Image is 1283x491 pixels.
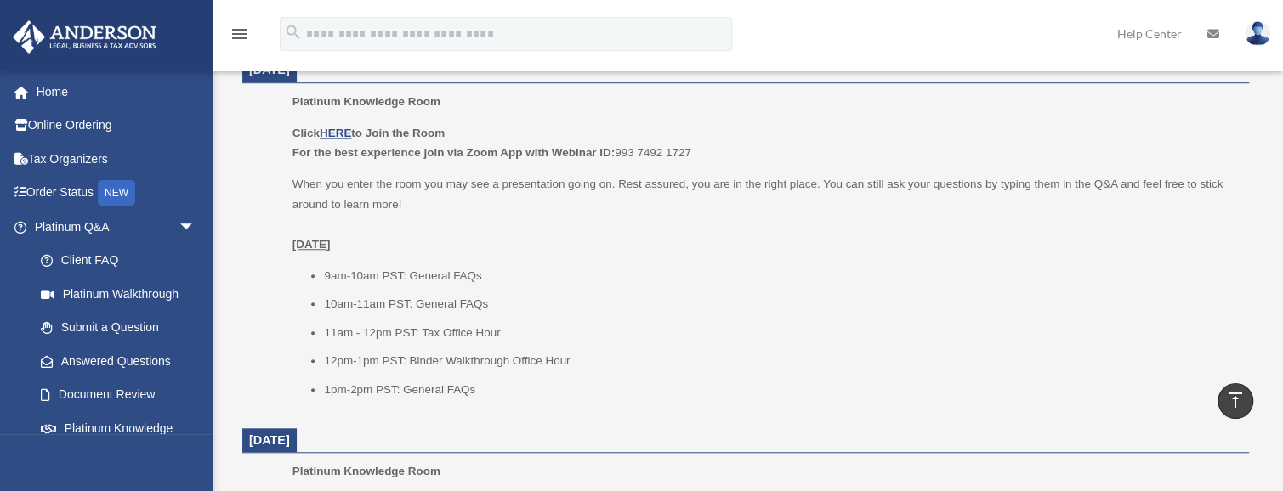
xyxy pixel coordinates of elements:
li: 10am-11am PST: General FAQs [324,294,1237,314]
a: Platinum Walkthrough [24,277,221,311]
u: [DATE] [292,238,331,251]
a: Submit a Question [24,311,221,345]
i: menu [230,24,250,44]
span: Platinum Knowledge Room [292,95,440,108]
li: 12pm-1pm PST: Binder Walkthrough Office Hour [324,351,1237,371]
a: Platinum Q&Aarrow_drop_down [12,210,221,244]
a: Home [12,75,221,109]
img: User Pic [1245,21,1270,46]
a: Answered Questions [24,344,221,378]
a: Tax Organizers [12,142,221,176]
li: 1pm-2pm PST: General FAQs [324,380,1237,400]
span: Platinum Knowledge Room [292,465,440,477]
p: 993 7492 1727 [292,123,1237,163]
a: Platinum Knowledge Room [24,411,213,466]
li: 9am-10am PST: General FAQs [324,266,1237,286]
a: Document Review [24,378,221,412]
a: HERE [320,127,351,139]
img: Anderson Advisors Platinum Portal [8,20,162,54]
a: vertical_align_top [1218,383,1253,419]
li: 11am - 12pm PST: Tax Office Hour [324,323,1237,343]
i: search [284,23,303,42]
a: Client FAQ [24,244,221,278]
a: menu [230,30,250,44]
b: For the best experience join via Zoom App with Webinar ID: [292,146,615,159]
p: When you enter the room you may see a presentation going on. Rest assured, you are in the right p... [292,174,1237,254]
span: arrow_drop_down [179,210,213,245]
b: Click to Join the Room [292,127,445,139]
a: Order StatusNEW [12,176,221,211]
i: vertical_align_top [1225,390,1246,410]
a: Online Ordering [12,109,221,143]
span: [DATE] [249,433,290,447]
div: NEW [98,180,135,206]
